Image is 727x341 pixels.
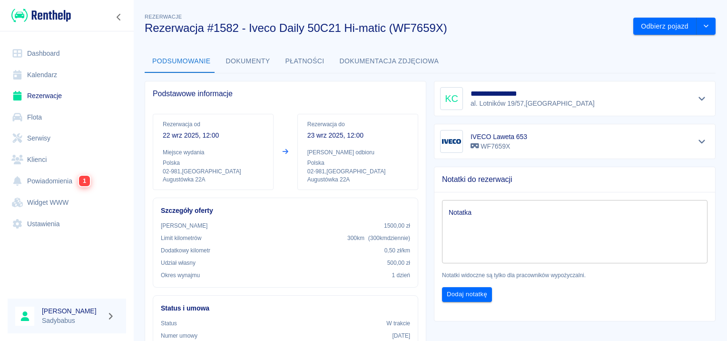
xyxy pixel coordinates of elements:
[392,331,410,340] p: [DATE]
[442,271,707,280] p: Notatki widoczne są tylko dla pracowników wypożyczalni.
[307,176,408,184] p: Augustówka 22A
[440,87,463,110] div: KC
[694,92,710,105] button: Pokaż szczegóły
[163,148,264,157] p: Miejsce wydania
[442,287,492,302] button: Dodaj notatkę
[368,235,410,241] span: ( 300 km dziennie )
[163,167,264,176] p: 02-981 , [GEOGRAPHIC_DATA]
[161,331,197,340] p: Numer umowy
[153,89,418,99] span: Podstawowe informacje
[471,141,527,151] p: WF7659X
[161,319,177,328] p: Status
[163,176,264,184] p: Augustówka 22A
[307,130,408,140] p: 23 wrz 2025, 12:00
[8,43,126,64] a: Dashboard
[694,135,710,148] button: Pokaż szczegóły
[307,148,408,157] p: [PERSON_NAME] odbioru
[307,159,408,167] p: Polska
[8,64,126,86] a: Kalendarz
[161,246,210,255] p: Dodatkowy kilometr
[8,128,126,149] a: Serwisy
[42,316,103,326] p: Sadybabus
[278,50,332,73] button: Płatności
[697,18,716,35] button: drop-down
[307,167,408,176] p: 02-981 , [GEOGRAPHIC_DATA]
[8,107,126,128] a: Flota
[163,120,264,129] p: Rezerwacja od
[161,206,410,216] h6: Szczegóły oferty
[112,11,126,23] button: Zwiń nawigację
[332,50,447,73] button: Dokumentacja zdjęciowa
[386,319,410,328] p: W trakcie
[633,18,697,35] button: Odbierz pojazd
[42,306,103,316] h6: [PERSON_NAME]
[163,159,264,167] p: Polska
[8,170,126,192] a: Powiadomienia1
[384,246,410,255] p: 0,50 zł /km
[8,85,126,107] a: Rezerwacje
[442,175,707,184] span: Notatki do rezerwacji
[442,132,461,151] img: Image
[163,130,264,140] p: 22 wrz 2025, 12:00
[8,192,126,213] a: Widget WWW
[8,149,126,170] a: Klienci
[11,8,71,23] img: Renthelp logo
[387,259,410,267] p: 500,00 zł
[145,14,182,20] span: Rezerwacje
[79,175,90,186] span: 1
[8,213,126,235] a: Ustawienia
[218,50,278,73] button: Dokumenty
[161,221,207,230] p: [PERSON_NAME]
[471,132,527,141] h6: IVECO Laweta 653
[161,303,410,313] h6: Status i umowa
[145,21,626,35] h3: Rezerwacja #1582 - Iveco Daily 50C21 Hi-matic (WF7659X)
[307,120,408,129] p: Rezerwacja do
[347,234,410,242] p: 300 km
[392,271,410,280] p: 1 dzień
[145,50,218,73] button: Podsumowanie
[161,259,196,267] p: Udział własny
[161,234,201,242] p: Limit kilometrów
[8,8,71,23] a: Renthelp logo
[384,221,410,230] p: 1500,00 zł
[161,271,200,280] p: Okres wynajmu
[471,99,595,109] p: al. Lotników 19/57 , [GEOGRAPHIC_DATA]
